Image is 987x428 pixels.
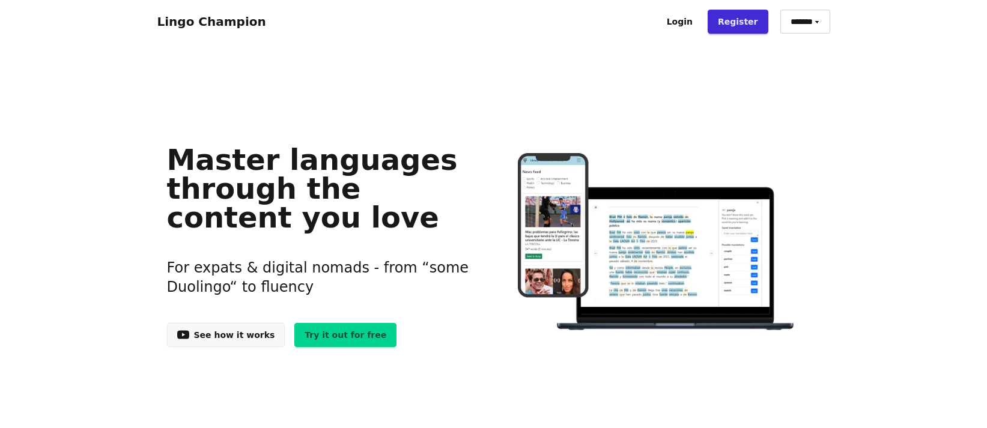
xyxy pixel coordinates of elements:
h3: For expats & digital nomads - from “some Duolingo“ to fluency [167,244,475,311]
h1: Master languages through the content you love [167,145,475,232]
a: Lingo Champion [157,14,266,29]
a: Register [708,10,768,34]
a: Try it out for free [294,323,396,347]
a: See how it works [167,323,285,347]
img: Learn languages online [494,153,820,333]
a: Login [657,10,703,34]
